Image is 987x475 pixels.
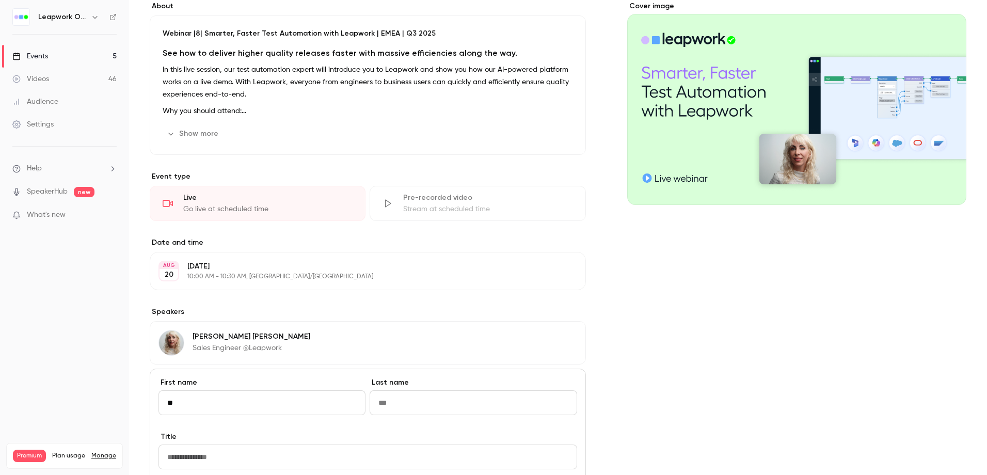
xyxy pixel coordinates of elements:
div: Audience [12,97,58,107]
label: Speakers [150,307,586,317]
a: SpeakerHub [27,186,68,197]
span: new [74,187,94,197]
h6: Leapwork Online Event [38,12,87,22]
h2: See how to deliver higher quality releases faster with massive efficiencies along the way. [163,47,573,59]
label: First name [158,377,365,388]
div: Pre-recorded videoStream at scheduled time [370,186,585,221]
p: [PERSON_NAME] [PERSON_NAME] [193,331,310,342]
img: Stevie Flanagan [159,330,184,355]
div: Pre-recorded video [403,193,572,203]
div: Events [12,51,48,61]
p: 10:00 AM - 10:30 AM, [GEOGRAPHIC_DATA]/[GEOGRAPHIC_DATA] [187,273,531,281]
div: Stream at scheduled time [403,204,572,214]
div: Stevie Flanagan[PERSON_NAME] [PERSON_NAME]Sales Engineer @Leapwork [150,321,586,365]
div: AUG [160,262,178,269]
img: Leapwork Online Event [13,9,29,25]
p: Why you should attend: [163,105,573,117]
span: Plan usage [52,452,85,460]
label: Date and time [150,237,586,248]
label: Title [158,432,577,442]
div: Live [183,193,353,203]
div: Go live at scheduled time [183,204,353,214]
button: Show more [163,125,225,142]
li: help-dropdown-opener [12,163,117,174]
p: Event type [150,171,586,182]
p: Webinar |8| Smarter, Faster Test Automation with Leapwork | EMEA | Q3 2025 [163,28,573,39]
a: Manage [91,452,116,460]
label: Cover image [627,1,966,11]
p: Sales Engineer @Leapwork [193,343,310,353]
div: Settings [12,119,54,130]
span: Premium [13,450,46,462]
div: Videos [12,74,49,84]
span: Help [27,163,42,174]
span: What's new [27,210,66,220]
p: [DATE] [187,261,531,272]
p: 20 [165,270,173,280]
label: Last name [370,377,577,388]
p: In this live session, our test automation expert will introduce you to Leapwork and show you how ... [163,64,573,101]
div: LiveGo live at scheduled time [150,186,365,221]
iframe: Noticeable Trigger [104,211,117,220]
section: Cover image [627,1,966,205]
label: About [150,1,586,11]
